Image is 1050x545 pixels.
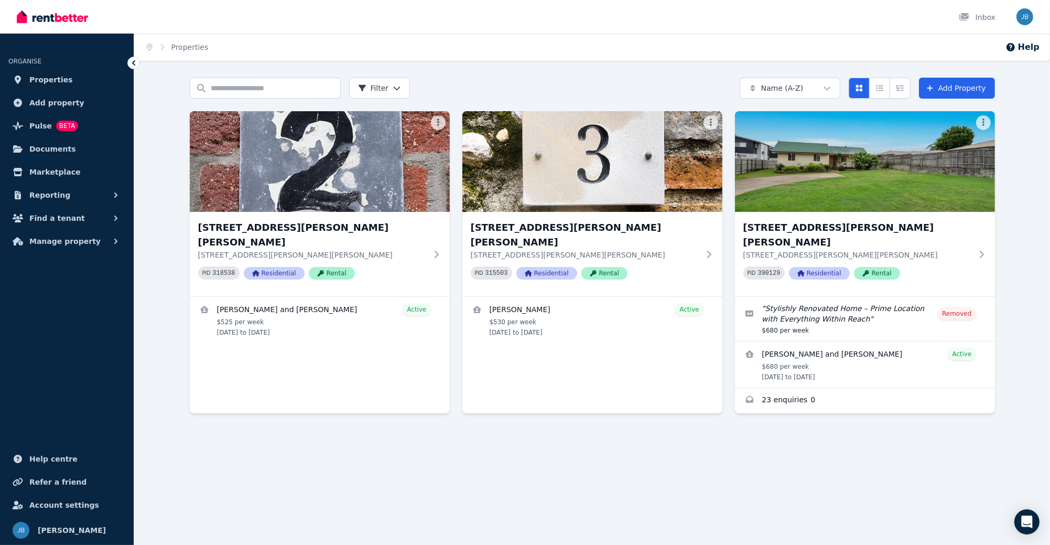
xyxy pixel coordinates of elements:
[358,83,389,93] span: Filter
[1014,509,1040,535] div: Open Intercom Messenger
[29,143,76,155] span: Documents
[190,297,450,343] a: View details for Hannah Pineda and Kemuel Pineda
[735,341,995,388] a: View details for Ella Ryan and Jesse Peters
[29,73,73,86] span: Properties
[462,111,722,296] a: 3/218 Finucane Road, Alexandra Hills[STREET_ADDRESS][PERSON_NAME][PERSON_NAME][STREET_ADDRESS][PE...
[190,111,450,212] img: 2/218 Finucane Road, Alexandra Hills
[29,453,78,465] span: Help centre
[349,78,410,99] button: Filter
[8,69,125,90] a: Properties
[202,270,211,276] small: PID
[735,111,995,212] img: 102 Finucane Rd, Alexandra Hills
[516,267,577,280] span: Residential
[8,92,125,113] a: Add property
[29,235,101,248] span: Manage property
[17,9,88,25] img: RentBetter
[748,270,756,276] small: PID
[171,43,209,51] a: Properties
[849,78,911,99] div: View options
[56,121,78,131] span: BETA
[8,472,125,493] a: Refer a friend
[309,267,355,280] span: Rental
[1016,8,1033,25] img: Jeannine Barnard
[959,12,995,23] div: Inbox
[29,120,52,132] span: Pulse
[471,220,699,250] h3: [STREET_ADDRESS][PERSON_NAME][PERSON_NAME]
[29,476,86,488] span: Refer a friend
[431,115,446,130] button: More options
[849,78,870,99] button: Card view
[8,162,125,183] a: Marketplace
[919,78,995,99] a: Add Property
[198,220,427,250] h3: [STREET_ADDRESS][PERSON_NAME][PERSON_NAME]
[212,270,235,277] code: 318538
[735,388,995,413] a: Enquiries for 102 Finucane Rd, Alexandra Hills
[789,267,850,280] span: Residential
[244,267,305,280] span: Residential
[198,250,427,260] p: [STREET_ADDRESS][PERSON_NAME][PERSON_NAME]
[743,250,972,260] p: [STREET_ADDRESS][PERSON_NAME][PERSON_NAME]
[976,115,991,130] button: More options
[29,189,70,201] span: Reporting
[29,166,80,178] span: Marketplace
[190,111,450,296] a: 2/218 Finucane Road, Alexandra Hills[STREET_ADDRESS][PERSON_NAME][PERSON_NAME][STREET_ADDRESS][PE...
[8,208,125,229] button: Find a tenant
[8,115,125,136] a: PulseBETA
[1005,41,1040,54] button: Help
[8,231,125,252] button: Manage property
[761,83,804,93] span: Name (A-Z)
[854,267,900,280] span: Rental
[890,78,911,99] button: Expanded list view
[869,78,890,99] button: Compact list view
[29,97,84,109] span: Add property
[29,212,85,225] span: Find a tenant
[8,185,125,206] button: Reporting
[471,250,699,260] p: [STREET_ADDRESS][PERSON_NAME][PERSON_NAME]
[743,220,972,250] h3: [STREET_ADDRESS][PERSON_NAME][PERSON_NAME]
[8,495,125,516] a: Account settings
[735,297,995,341] a: Edit listing: Stylishly Renovated Home – Prime Location with Everything Within Reach
[29,499,99,511] span: Account settings
[38,524,106,537] span: [PERSON_NAME]
[735,111,995,296] a: 102 Finucane Rd, Alexandra Hills[STREET_ADDRESS][PERSON_NAME][PERSON_NAME][STREET_ADDRESS][PERSON...
[485,270,507,277] code: 315503
[8,448,125,469] a: Help centre
[13,522,29,539] img: Jeannine Barnard
[462,297,722,343] a: View details for Tenneil Morris
[462,111,722,212] img: 3/218 Finucane Road, Alexandra Hills
[581,267,627,280] span: Rental
[740,78,840,99] button: Name (A-Z)
[8,58,41,65] span: ORGANISE
[703,115,718,130] button: More options
[475,270,483,276] small: PID
[8,138,125,159] a: Documents
[134,34,221,61] nav: Breadcrumb
[757,270,780,277] code: 390129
